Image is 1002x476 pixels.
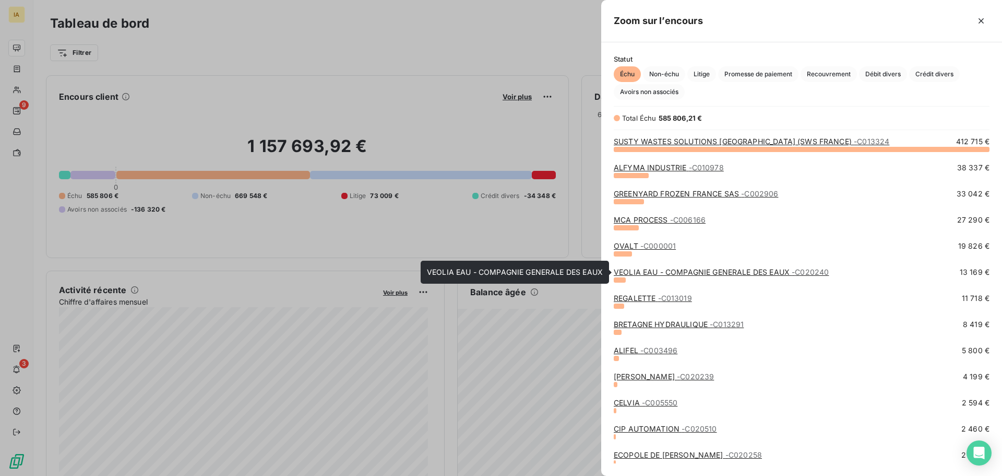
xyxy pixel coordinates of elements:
[961,424,989,434] span: 2 460 €
[710,320,744,329] span: - C013291
[622,114,657,122] span: Total Échu
[718,66,798,82] button: Promesse de paiement
[658,294,692,303] span: - C013019
[614,163,724,172] a: ALFYMA INDUSTRIE
[741,189,778,198] span: - C002906
[962,293,989,304] span: 11 718 €
[614,320,744,329] a: BRETAGNE HYDRAULIQUE
[792,268,829,276] span: - C020240
[854,137,889,146] span: - C013324
[614,14,703,28] h5: Zoom sur l’encours
[677,372,714,381] span: - C020239
[963,371,989,382] span: 4 199 €
[614,241,676,250] a: OVALT
[725,450,762,459] span: - C020258
[962,398,989,408] span: 2 594 €
[958,241,989,251] span: 19 826 €
[687,66,716,82] button: Litige
[670,215,706,224] span: - C006166
[427,268,603,276] span: VEOLIA EAU - COMPAGNIE GENERALE DES EAUX
[642,398,677,407] span: - C005550
[614,66,641,82] button: Échu
[614,84,685,100] button: Avoirs non associés
[614,55,989,63] span: Statut
[614,137,889,146] a: SUSTY WASTES SOLUTIONS [GEOGRAPHIC_DATA] (SWS FRANCE)
[614,424,717,433] a: CIP AUTOMATION
[614,450,762,459] a: ECOPOLE DE [PERSON_NAME]
[963,319,989,330] span: 8 419 €
[957,162,989,173] span: 38 337 €
[659,114,702,122] span: 585 806,21 €
[614,268,829,276] a: VEOLIA EAU - COMPAGNIE GENERALE DES EAUX
[967,440,992,466] div: Open Intercom Messenger
[962,345,989,356] span: 5 800 €
[682,424,717,433] span: - C020510
[601,136,1002,463] div: grid
[957,215,989,225] span: 27 290 €
[614,372,714,381] a: [PERSON_NAME]
[614,398,677,407] a: CELVIA
[957,189,989,199] span: 33 042 €
[689,163,724,172] span: - C010978
[614,189,778,198] a: GREENYARD FROZEN FRANCE SAS
[960,267,989,277] span: 13 169 €
[801,66,857,82] button: Recouvrement
[640,241,676,250] span: - C000001
[614,346,677,355] a: ALIFEL
[614,215,706,224] a: MCA PROCESS
[643,66,685,82] button: Non-échu
[640,346,677,355] span: - C003496
[909,66,960,82] button: Crédit divers
[614,294,692,303] a: REGALETTE
[859,66,907,82] button: Débit divers
[956,136,989,147] span: 412 715 €
[961,450,989,460] span: 2 386 €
